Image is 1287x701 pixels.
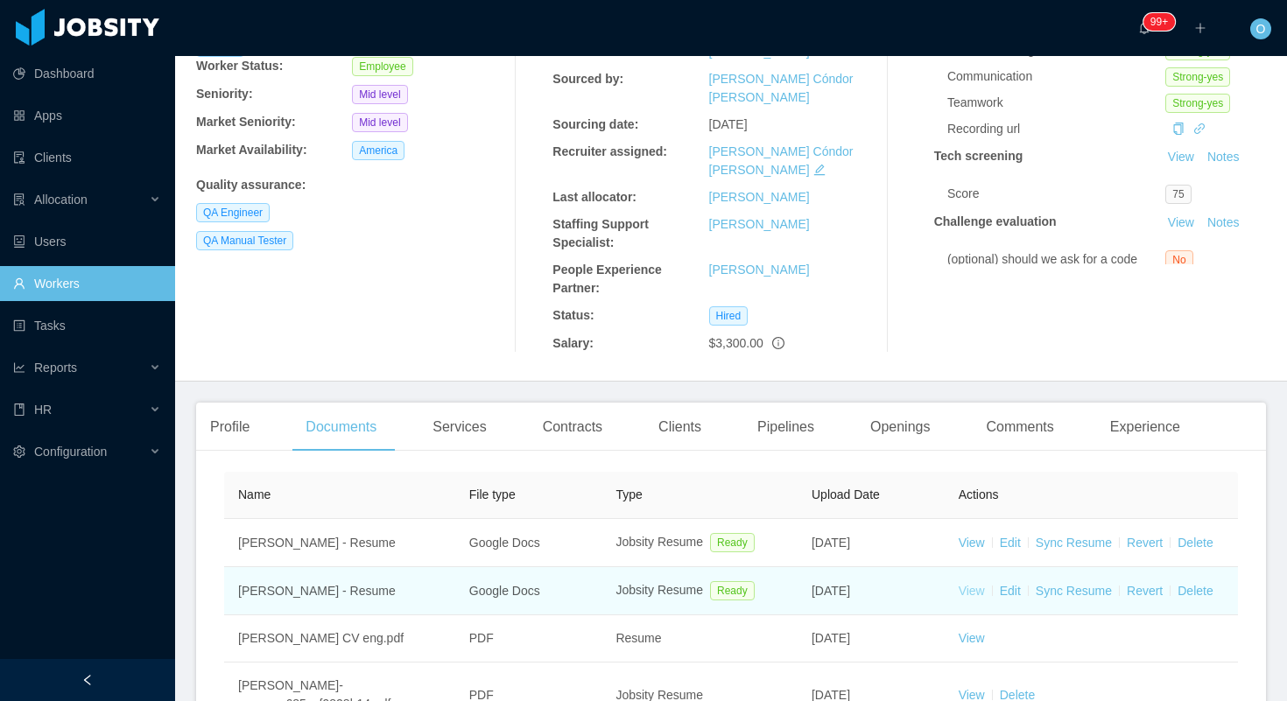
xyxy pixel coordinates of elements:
span: Ready [710,533,755,552]
div: Score [947,185,1165,203]
div: (optional) should we ask for a code refactor and make a new evaluation? [947,250,1165,287]
b: Recruiter assigned: [552,144,667,158]
a: Delete [1178,584,1213,598]
a: icon: appstoreApps [13,98,161,133]
td: Google Docs [455,567,602,615]
b: Worker Status: [196,59,283,73]
span: File type [469,487,516,501]
strong: Challenge evaluation [934,214,1057,228]
div: Openings [856,403,945,452]
span: Jobsity Resume [615,535,703,549]
span: Name [238,487,271,501]
a: icon: robotUsers [13,224,161,259]
a: Revert [1127,584,1163,598]
a: View [959,631,985,645]
span: Allocation [34,193,88,207]
div: Experience [1096,403,1194,452]
a: Revert [1127,536,1163,550]
i: icon: bell [1138,22,1150,34]
span: Strong-yes [1165,94,1230,113]
strong: Tech screening [934,149,1023,163]
span: $3,300.00 [709,336,763,350]
b: Market Seniority: [196,115,296,129]
span: Employee [352,57,412,76]
a: icon: pie-chartDashboard [13,56,161,91]
span: Configuration [34,445,107,459]
a: View [959,536,985,550]
a: [PERSON_NAME] Cóndor [PERSON_NAME] [709,72,854,104]
td: PDF [455,615,602,662]
span: Hired [709,306,749,326]
span: Jobsity Resume [615,583,703,597]
a: View [1162,215,1200,229]
span: [DATE] [812,584,850,598]
a: Edit [1000,536,1021,550]
span: Mid level [352,113,407,132]
a: View [959,584,985,598]
a: [PERSON_NAME] [709,190,810,204]
div: Teamwork [947,94,1165,112]
a: icon: link [1193,122,1206,136]
b: Quality assurance : [196,178,306,192]
div: Pipelines [743,403,828,452]
a: [PERSON_NAME] Cóndor [PERSON_NAME] [709,144,854,177]
td: [PERSON_NAME] - Resume [224,567,455,615]
td: [PERSON_NAME] CV eng.pdf [224,615,455,662]
i: icon: setting [13,445,25,458]
sup: 1647 [1143,13,1175,31]
span: America [352,141,404,160]
span: 75 [1165,185,1191,204]
span: HR [34,403,52,417]
span: Mid level [352,85,407,104]
div: Comments [972,403,1067,452]
a: View [1162,150,1200,164]
span: QA Engineer [196,203,270,222]
span: Resume [615,631,661,645]
span: Type [615,487,642,501]
b: Status: [552,308,594,322]
a: icon: userWorkers [13,266,161,301]
a: Sync Resume [1036,536,1112,550]
button: Notes [1200,147,1247,168]
a: Delete [1178,536,1213,550]
i: icon: plus [1194,22,1206,34]
a: Sync Resume [1036,584,1112,598]
span: info-circle [772,337,784,349]
div: Clients [644,403,715,452]
b: Market Availability: [196,143,307,157]
i: icon: edit [813,164,826,176]
td: Google Docs [455,519,602,567]
span: Reports [34,361,77,375]
span: [DATE] [812,536,850,550]
div: Contracts [529,403,616,452]
b: Sourcing date: [552,117,638,131]
span: Ready [710,581,755,600]
div: Copy [1172,120,1185,138]
b: Seniority: [196,87,253,101]
span: Strong-yes [1165,67,1230,87]
b: Last allocator: [552,190,636,204]
i: icon: copy [1172,123,1185,135]
div: Communication [947,67,1165,86]
span: QA Manual Tester [196,231,293,250]
i: icon: link [1193,123,1206,135]
a: [PERSON_NAME] [709,217,810,231]
div: Profile [196,403,264,452]
div: Recording url [947,120,1165,138]
b: Salary: [552,336,594,350]
i: icon: line-chart [13,361,25,374]
td: [PERSON_NAME] - Resume [224,519,455,567]
b: People Experience Partner: [552,263,662,295]
span: Actions [959,487,999,501]
a: icon: auditClients [13,140,161,175]
span: O [1256,18,1266,39]
button: Notes [1200,213,1247,234]
a: Edit [1000,584,1021,598]
b: Staffing Support Specialist: [552,217,649,249]
span: No [1165,250,1192,270]
span: [DATE] [709,117,748,131]
span: Upload Date [812,487,880,501]
i: icon: solution [13,193,25,206]
b: Sourced by: [552,72,623,86]
i: icon: book [13,403,25,416]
